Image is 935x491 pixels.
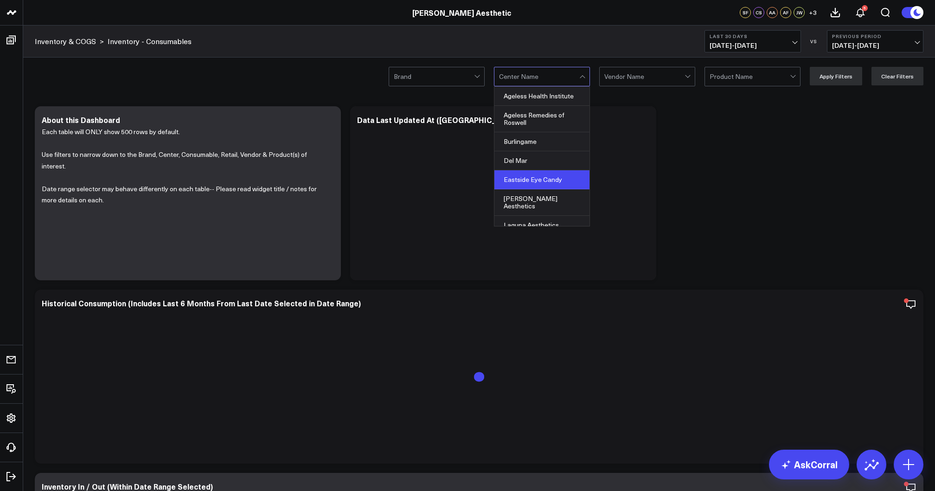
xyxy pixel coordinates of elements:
a: Inventory & COGS [35,36,96,46]
div: 5 [862,5,868,11]
p: Use filters to narrow down to the Brand, Center, Consumable, Retail, Vendor & Product(s) of inter... [42,149,327,172]
div: About this Dashboard [42,115,120,125]
button: Last 30 Days[DATE]-[DATE] [704,30,801,52]
div: Burlingame [494,132,589,151]
a: AskCorral [769,450,849,479]
div: Ageless Remedies of Roswell [494,106,589,132]
div: CS [753,7,764,18]
div: SF [740,7,751,18]
div: JW [794,7,805,18]
div: Data Last Updated At ([GEOGRAPHIC_DATA]/New_York) [357,115,560,125]
button: Previous Period[DATE]-[DATE] [827,30,923,52]
p: Date range selector may behave differently on each table-- Please read widget title / notes for m... [42,183,327,206]
div: > [35,36,104,46]
div: AF [780,7,791,18]
div: Each table will ONLY show 500 rows by default. [42,126,334,271]
div: [PERSON_NAME] Aesthetics [494,189,589,216]
div: VS [806,39,822,44]
b: Last 30 Days [710,33,796,39]
b: Previous Period [832,33,918,39]
div: AA [767,7,778,18]
span: + 3 [809,9,817,16]
a: [PERSON_NAME] Aesthetic [412,7,511,18]
div: Del Mar [494,151,589,170]
button: +3 [807,7,818,18]
div: Eastside Eye Candy [494,170,589,189]
button: Apply Filters [810,67,862,85]
a: Inventory - Consumables [108,36,192,46]
div: Ageless Health Institute [494,87,589,106]
button: Clear Filters [871,67,923,85]
span: [DATE] - [DATE] [832,42,918,49]
div: Historical Consumption (Includes Last 6 Months From Last Date Selected in Date Range) [42,298,361,308]
span: [DATE] - [DATE] [710,42,796,49]
div: Laguna Aesthetics [494,216,589,235]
